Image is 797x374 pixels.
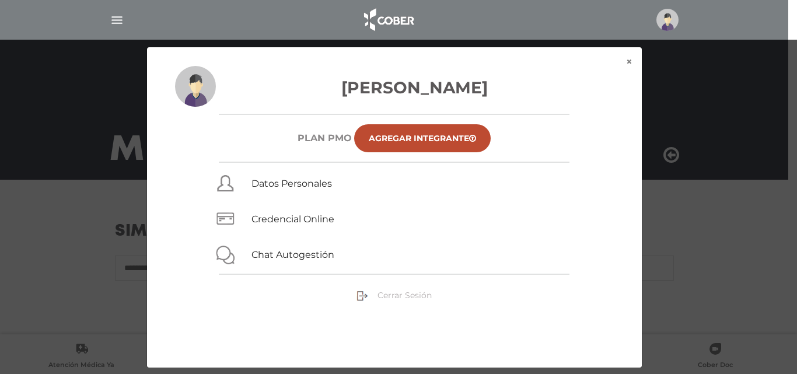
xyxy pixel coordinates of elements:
[356,289,432,300] a: Cerrar Sesión
[175,75,614,100] h3: [PERSON_NAME]
[358,6,419,34] img: logo_cober_home-white.png
[656,9,679,31] img: profile-placeholder.svg
[617,47,642,76] button: ×
[377,290,432,300] span: Cerrar Sesión
[354,124,491,152] a: Agregar Integrante
[356,290,368,302] img: sign-out.png
[251,249,334,260] a: Chat Autogestión
[251,214,334,225] a: Credencial Online
[175,66,216,107] img: profile-placeholder.svg
[298,132,352,144] h6: Plan PMO
[110,13,124,27] img: Cober_menu-lines-white.svg
[251,178,332,189] a: Datos Personales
